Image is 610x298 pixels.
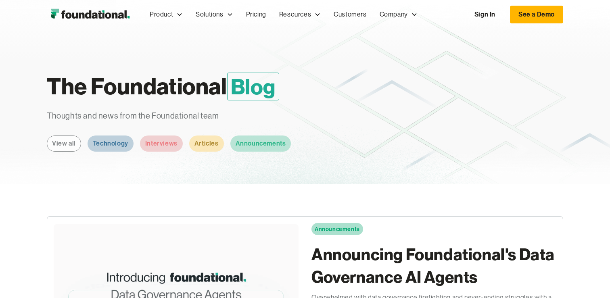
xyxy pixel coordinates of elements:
[240,1,273,28] a: Pricing
[189,135,224,152] a: Articles
[279,9,311,20] div: Resources
[93,138,128,149] div: Technology
[196,9,223,20] div: Solutions
[189,1,239,28] div: Solutions
[380,9,408,20] div: Company
[373,1,424,28] div: Company
[230,135,291,152] a: Announcements
[236,138,286,149] div: Announcements
[140,135,183,152] a: Interviews
[47,6,134,23] a: home
[327,1,373,28] a: Customers
[273,1,327,28] div: Resources
[194,138,219,149] div: Articles
[47,135,81,152] a: View all
[311,243,556,288] h2: Announcing Foundational's Data Governance AI Agents
[145,138,178,149] div: Interviews
[47,110,357,123] p: Thoughts and news from the Foundational team
[150,9,173,20] div: Product
[143,1,189,28] div: Product
[466,6,503,23] a: Sign In
[510,6,563,23] a: See a Demo
[52,138,76,149] div: View all
[88,135,134,152] a: Technology
[47,6,134,23] img: Foundational Logo
[47,69,385,103] h1: The Foundational
[315,225,360,233] div: Announcements
[227,73,279,100] span: Blog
